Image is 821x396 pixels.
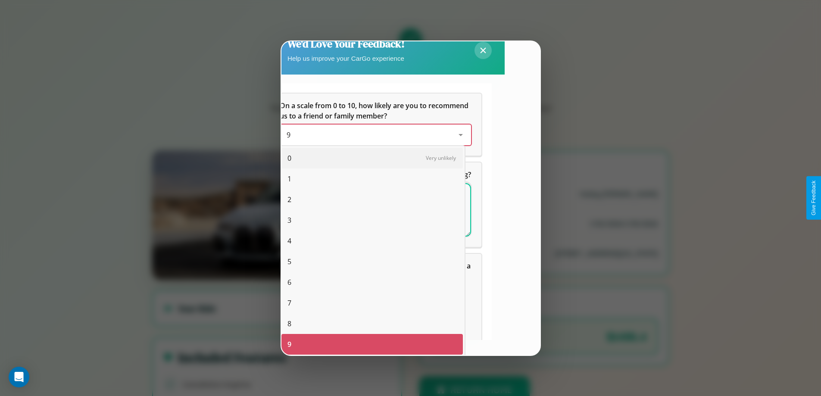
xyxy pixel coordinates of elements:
[287,318,291,329] span: 8
[281,231,463,251] div: 4
[287,298,291,308] span: 7
[281,272,463,293] div: 6
[287,277,291,287] span: 6
[281,210,463,231] div: 3
[280,125,471,145] div: On a scale from 0 to 10, how likely are you to recommend us to a friend or family member?
[287,37,405,51] h2: We'd Love Your Feedback!
[280,261,472,281] span: Which of the following features do you value the most in a vehicle?
[280,100,471,121] h5: On a scale from 0 to 10, how likely are you to recommend us to a friend or family member?
[281,355,463,375] div: 10
[811,181,817,215] div: Give Feedback
[426,154,456,162] span: Very unlikely
[287,236,291,246] span: 4
[280,170,471,179] span: What can we do to make your experience more satisfying?
[287,174,291,184] span: 1
[281,251,463,272] div: 5
[281,189,463,210] div: 2
[281,168,463,189] div: 1
[281,334,463,355] div: 9
[287,130,290,140] span: 9
[281,313,463,334] div: 8
[287,215,291,225] span: 3
[269,94,481,156] div: On a scale from 0 to 10, how likely are you to recommend us to a friend or family member?
[9,367,29,387] div: Open Intercom Messenger
[287,339,291,349] span: 9
[280,101,470,121] span: On a scale from 0 to 10, how likely are you to recommend us to a friend or family member?
[287,153,291,163] span: 0
[287,256,291,267] span: 5
[287,194,291,205] span: 2
[281,293,463,313] div: 7
[281,148,463,168] div: 0
[287,53,405,64] p: Help us improve your CarGo experience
